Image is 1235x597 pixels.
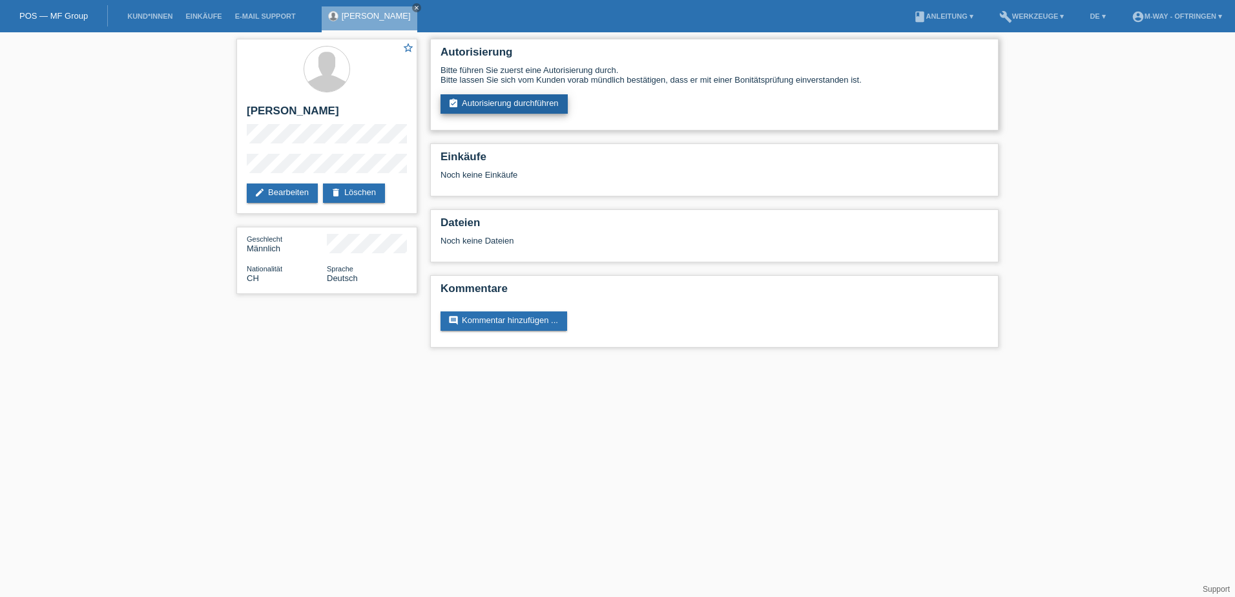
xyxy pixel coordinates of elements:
a: buildWerkzeuge ▾ [993,12,1071,20]
div: Noch keine Einkäufe [441,170,988,189]
a: Support [1203,585,1230,594]
a: bookAnleitung ▾ [907,12,980,20]
a: DE ▾ [1083,12,1112,20]
i: build [999,10,1012,23]
a: Einkäufe [179,12,228,20]
i: comment [448,315,459,326]
span: Sprache [327,265,353,273]
a: account_circlem-way - Oftringen ▾ [1125,12,1229,20]
a: E-Mail Support [229,12,302,20]
span: Deutsch [327,273,358,283]
h2: [PERSON_NAME] [247,105,407,124]
a: assignment_turned_inAutorisierung durchführen [441,94,568,114]
div: Noch keine Dateien [441,236,835,246]
a: star_border [402,42,414,56]
h2: Autorisierung [441,46,988,65]
div: Männlich [247,234,327,253]
span: Geschlecht [247,235,282,243]
a: Kund*innen [121,12,179,20]
i: assignment_turned_in [448,98,459,109]
span: Schweiz [247,273,259,283]
h2: Einkäufe [441,151,988,170]
i: book [913,10,926,23]
span: Nationalität [247,265,282,273]
a: commentKommentar hinzufügen ... [441,311,567,331]
a: [PERSON_NAME] [342,11,411,21]
h2: Dateien [441,216,988,236]
i: account_circle [1132,10,1145,23]
div: Bitte führen Sie zuerst eine Autorisierung durch. Bitte lassen Sie sich vom Kunden vorab mündlich... [441,65,988,85]
h2: Kommentare [441,282,988,302]
a: deleteLöschen [323,183,385,203]
a: close [412,3,421,12]
a: editBearbeiten [247,183,318,203]
i: close [413,5,420,11]
i: edit [254,187,265,198]
a: POS — MF Group [19,11,88,21]
i: delete [331,187,341,198]
i: star_border [402,42,414,54]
